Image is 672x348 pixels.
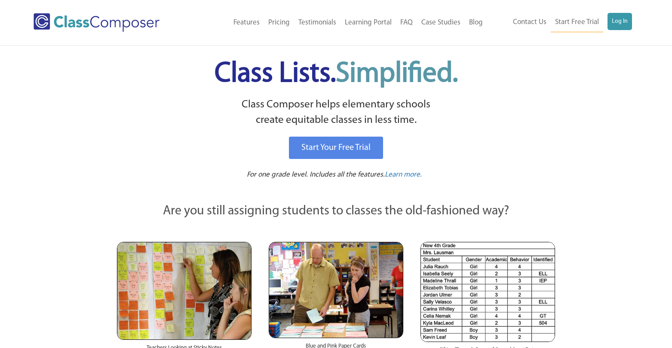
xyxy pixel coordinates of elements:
[420,242,555,342] img: Spreadsheets
[191,13,487,32] nav: Header Menu
[341,13,396,32] a: Learning Portal
[551,13,603,32] a: Start Free Trial
[294,13,341,32] a: Testimonials
[487,13,632,32] nav: Header Menu
[34,13,160,32] img: Class Composer
[509,13,551,32] a: Contact Us
[301,143,371,152] span: Start Your Free Trial
[116,97,557,128] p: Class Composer helps elementary schools create equitable classes in less time.
[264,13,294,32] a: Pricing
[117,242,252,340] img: Teachers Looking at Sticky Notes
[247,171,385,178] span: For one grade level. Includes all the features.
[385,170,422,180] a: Learn more.
[215,60,458,88] span: Class Lists.
[396,13,417,32] a: FAQ
[385,171,422,178] span: Learn more.
[608,13,632,30] a: Log In
[117,202,555,221] p: Are you still assigning students to classes the old-fashioned way?
[417,13,465,32] a: Case Studies
[336,60,458,88] span: Simplified.
[269,242,403,338] img: Blue and Pink Paper Cards
[465,13,487,32] a: Blog
[229,13,264,32] a: Features
[289,137,383,159] a: Start Your Free Trial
